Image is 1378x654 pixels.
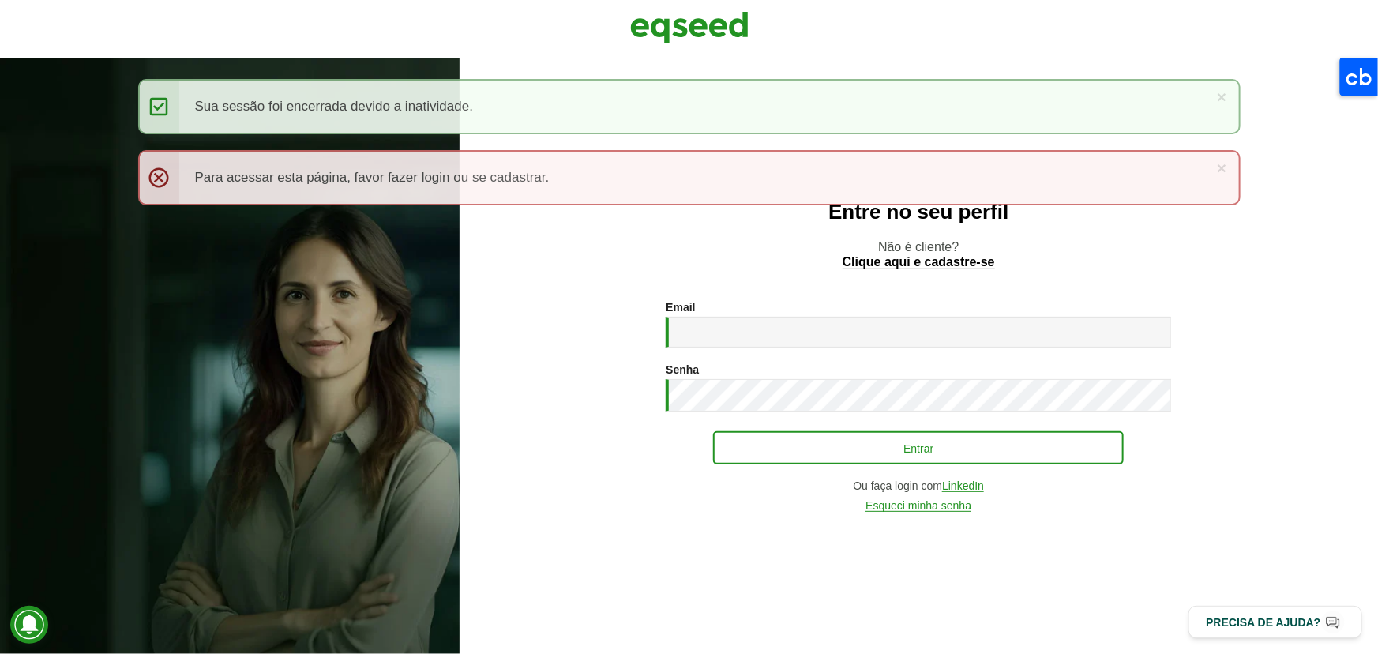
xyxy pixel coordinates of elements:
[138,150,1241,205] div: Para acessar esta página, favor fazer login ou se cadastrar.
[713,431,1124,464] button: Entrar
[843,256,995,269] a: Clique aqui e cadastre-se
[491,201,1346,224] h2: Entre no seu perfil
[491,239,1346,269] p: Não é cliente?
[666,364,699,375] label: Senha
[138,79,1241,134] div: Sua sessão foi encerrada devido a inatividade.
[666,302,695,313] label: Email
[630,8,749,47] img: EqSeed Logo
[942,480,984,492] a: LinkedIn
[1217,160,1226,176] a: ×
[865,500,971,512] a: Esqueci minha senha
[666,480,1171,492] div: Ou faça login com
[1217,88,1226,105] a: ×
